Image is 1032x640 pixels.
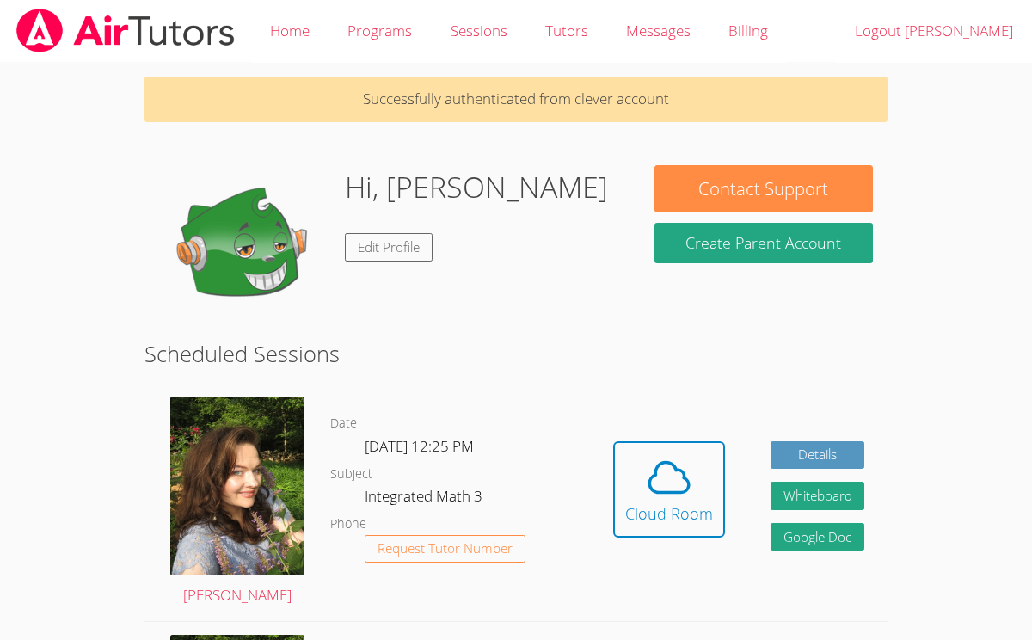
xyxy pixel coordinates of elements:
[626,21,691,40] span: Messages
[330,514,366,535] dt: Phone
[771,482,865,510] button: Whiteboard
[144,337,888,370] h2: Scheduled Sessions
[170,397,304,575] img: a.JPG
[330,413,357,434] dt: Date
[625,502,713,526] div: Cloud Room
[365,535,525,563] button: Request Tutor Number
[159,165,331,337] img: default.png
[345,233,433,262] a: Edit Profile
[613,441,725,538] button: Cloud Room
[330,464,372,485] dt: Subject
[771,523,865,551] a: Google Doc
[170,397,304,608] a: [PERSON_NAME]
[654,165,872,212] button: Contact Support
[654,223,872,263] button: Create Parent Account
[144,77,888,122] p: Successfully authenticated from clever account
[365,484,486,514] dd: Integrated Math 3
[365,436,474,456] span: [DATE] 12:25 PM
[345,165,608,209] h1: Hi, [PERSON_NAME]
[378,542,513,555] span: Request Tutor Number
[15,9,236,52] img: airtutors_banner-c4298cdbf04f3fff15de1276eac7730deb9818008684d7c2e4769d2f7ddbe033.png
[771,441,865,470] a: Details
